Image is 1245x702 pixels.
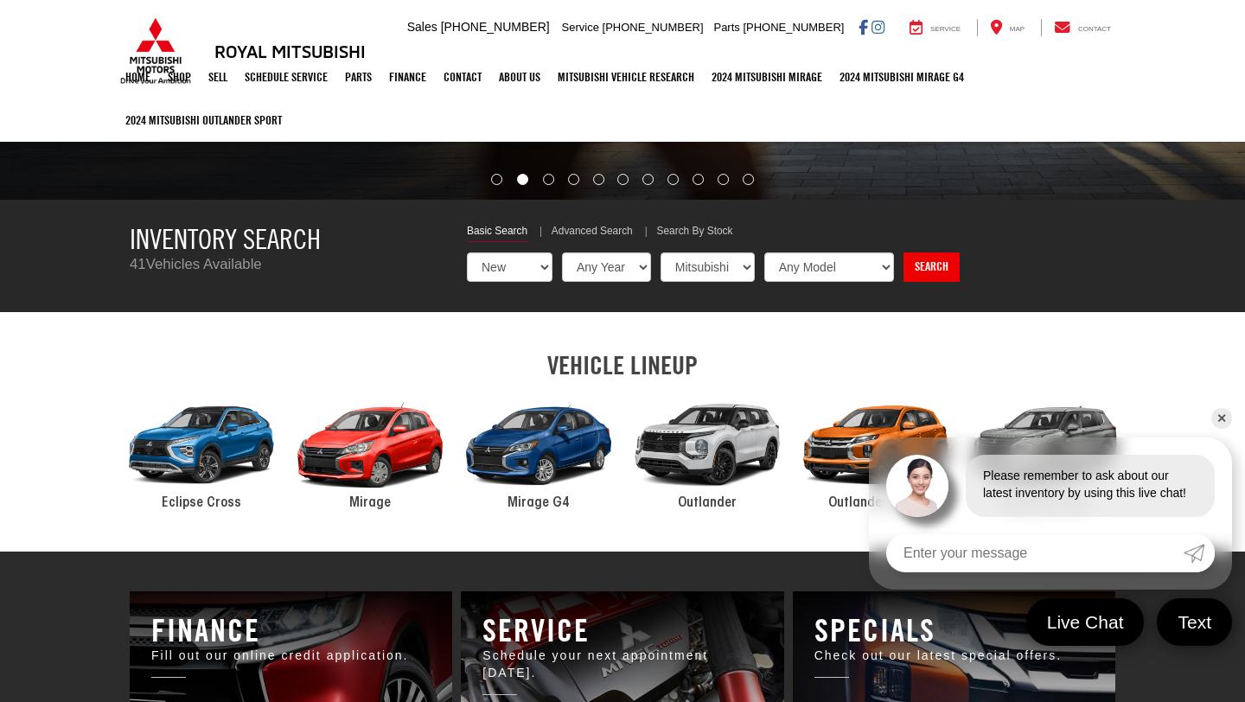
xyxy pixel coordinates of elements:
[1026,598,1145,646] a: Live Chat
[814,648,1094,665] p: Check out our latest special offers.
[1041,19,1124,36] a: Contact
[622,388,791,513] a: 2024 Mitsubishi Outlander Outlander
[713,21,739,34] span: Parts
[930,25,961,33] span: Service
[661,252,755,282] select: Choose Make from the dropdown
[200,55,236,99] a: Sell
[435,55,490,99] a: Contact
[407,20,437,34] span: Sales
[285,388,454,502] div: 2024 Mitsubishi Mirage
[903,252,960,282] a: Search
[130,254,441,275] p: Vehicles Available
[151,613,431,648] h3: Finance
[897,19,974,36] a: Service
[543,174,554,185] li: Go to slide number 3.
[441,20,550,34] span: [PHONE_NUMBER]
[791,388,960,513] a: 2024 Mitsubishi Outlander Sport Outlander Sport
[454,388,622,502] div: 2024 Mitsubishi Mirage G4
[886,534,1184,572] input: Enter your message
[467,252,552,282] select: Choose Vehicle Condition from the dropdown
[1010,25,1025,33] span: Map
[552,224,633,241] a: Advanced Search
[517,174,528,185] li: Go to slide number 2.
[117,388,285,513] a: 2024 Mitsubishi Eclipse Cross Eclipse Cross
[117,99,290,142] a: 2024 Mitsubishi Outlander SPORT
[831,55,973,99] a: 2024 Mitsubishi Mirage G4
[349,496,391,510] span: Mirage
[117,388,285,502] div: 2024 Mitsubishi Eclipse Cross
[960,388,1128,502] div: 2024 Mitsubishi Outlander PHEV
[454,388,622,513] a: 2024 Mitsubishi Mirage G4 Mirage G4
[285,388,454,513] a: 2024 Mitsubishi Mirage Mirage
[130,224,441,254] h3: Inventory Search
[859,20,868,34] a: Facebook: Click to visit our Facebook page
[960,388,1128,513] a: 2024 Mitsubishi Outlander PHEV Outlander PHEV
[977,19,1037,36] a: Map
[593,174,604,185] li: Go to slide number 5.
[603,21,704,34] span: [PHONE_NUMBER]
[562,21,599,34] span: Service
[482,613,762,648] h3: Service
[336,55,380,99] a: Parts: Opens in a new tab
[1157,598,1232,646] a: Text
[117,351,1128,380] h2: VEHICLE LINEUP
[162,496,241,510] span: Eclipse Cross
[562,252,651,282] select: Choose Year from the dropdown
[743,21,844,34] span: [PHONE_NUMBER]
[491,174,502,185] li: Go to slide number 1.
[764,252,894,282] select: Choose Model from the dropdown
[718,174,729,185] li: Go to slide number 10.
[236,55,336,99] a: Schedule Service: Opens in a new tab
[1184,534,1215,572] a: Submit
[966,455,1215,517] div: Please remember to ask about our latest inventory by using this live chat!
[871,20,884,34] a: Instagram: Click to visit our Instagram page
[693,174,704,185] li: Go to slide number 9.
[130,256,146,272] span: 41
[568,174,579,185] li: Go to slide number 4.
[549,55,703,99] a: Mitsubishi Vehicle Research
[678,496,737,510] span: Outlander
[743,174,754,185] li: Go to slide number 11.
[1078,25,1111,33] span: Contact
[618,174,629,185] li: Go to slide number 6.
[791,388,960,502] div: 2024 Mitsubishi Outlander Sport
[667,174,679,185] li: Go to slide number 8.
[380,55,435,99] a: Finance
[828,496,923,510] span: Outlander Sport
[482,648,762,682] p: Schedule your next appointment [DATE].
[622,388,791,502] div: 2024 Mitsubishi Outlander
[117,55,159,99] a: Home
[490,55,549,99] a: About Us
[508,496,570,510] span: Mirage G4
[467,224,527,242] a: Basic Search
[151,648,431,665] p: Fill out our online credit application.
[657,224,733,241] a: Search By Stock
[117,17,195,85] img: Mitsubishi
[814,613,1094,648] h3: Specials
[1169,610,1220,634] span: Text
[886,455,948,517] img: Agent profile photo
[214,41,366,61] h3: Royal Mitsubishi
[642,174,654,185] li: Go to slide number 7.
[703,55,831,99] a: 2024 Mitsubishi Mirage
[1038,610,1133,634] span: Live Chat
[159,55,200,99] a: Shop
